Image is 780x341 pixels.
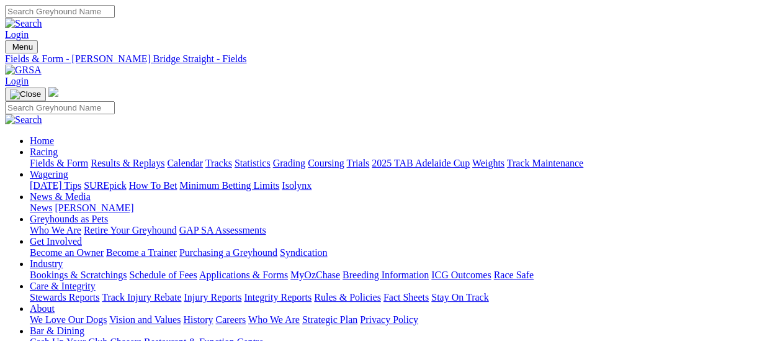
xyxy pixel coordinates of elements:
[30,147,58,157] a: Racing
[5,5,115,18] input: Search
[493,270,533,280] a: Race Safe
[5,65,42,76] img: GRSA
[290,270,340,280] a: MyOzChase
[30,303,55,314] a: About
[30,325,84,336] a: Bar & Dining
[215,314,246,325] a: Careers
[360,314,418,325] a: Privacy Policy
[30,135,54,146] a: Home
[248,314,300,325] a: Who We Are
[30,270,127,280] a: Bookings & Scratchings
[48,87,58,97] img: logo-grsa-white.png
[30,180,81,191] a: [DATE] Tips
[179,225,266,235] a: GAP SA Assessments
[102,292,181,302] a: Track Injury Rebate
[372,158,470,168] a: 2025 TAB Adelaide Cup
[84,180,126,191] a: SUREpick
[507,158,583,168] a: Track Maintenance
[184,292,241,302] a: Injury Reports
[30,202,775,214] div: News & Media
[302,314,357,325] a: Strategic Plan
[129,270,197,280] a: Schedule of Fees
[30,214,108,224] a: Greyhounds as Pets
[244,292,312,302] a: Integrity Reports
[55,202,133,213] a: [PERSON_NAME]
[179,180,279,191] a: Minimum Betting Limits
[30,225,81,235] a: Who We Are
[10,89,41,99] img: Close
[179,247,277,258] a: Purchasing a Greyhound
[30,180,775,191] div: Wagering
[5,101,115,114] input: Search
[280,247,327,258] a: Syndication
[30,236,82,247] a: Get Involved
[106,247,177,258] a: Become a Trainer
[30,247,775,258] div: Get Involved
[91,158,164,168] a: Results & Replays
[30,292,775,303] div: Care & Integrity
[282,180,312,191] a: Isolynx
[346,158,369,168] a: Trials
[30,314,107,325] a: We Love Our Dogs
[30,158,775,169] div: Racing
[383,292,429,302] a: Fact Sheets
[5,114,42,125] img: Search
[235,158,271,168] a: Statistics
[5,29,29,40] a: Login
[129,180,177,191] a: How To Bet
[308,158,344,168] a: Coursing
[30,247,104,258] a: Become an Owner
[431,270,491,280] a: ICG Outcomes
[5,18,42,29] img: Search
[109,314,181,325] a: Vision and Values
[30,225,775,236] div: Greyhounds as Pets
[30,314,775,325] div: About
[30,292,99,302] a: Stewards Reports
[12,42,33,52] span: Menu
[5,40,38,53] button: Toggle navigation
[5,76,29,86] a: Login
[472,158,504,168] a: Weights
[183,314,213,325] a: History
[199,270,288,280] a: Applications & Forms
[30,158,88,168] a: Fields & Form
[84,225,177,235] a: Retire Your Greyhound
[343,270,429,280] a: Breeding Information
[30,169,68,180] a: Wagering
[30,281,96,291] a: Care & Integrity
[167,158,203,168] a: Calendar
[205,158,232,168] a: Tracks
[273,158,305,168] a: Grading
[5,88,46,101] button: Toggle navigation
[30,191,91,202] a: News & Media
[5,53,775,65] a: Fields & Form - [PERSON_NAME] Bridge Straight - Fields
[30,202,52,213] a: News
[30,270,775,281] div: Industry
[314,292,381,302] a: Rules & Policies
[30,258,63,269] a: Industry
[431,292,488,302] a: Stay On Track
